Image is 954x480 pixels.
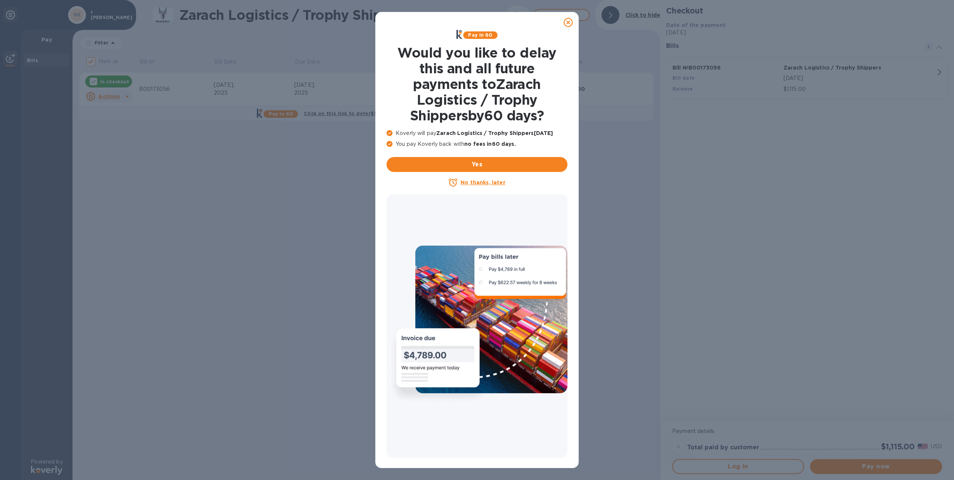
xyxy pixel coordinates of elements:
span: Yes [393,160,561,169]
p: Koverly will pay [387,129,567,137]
p: You pay Koverly back with [387,140,567,148]
h1: Would you like to delay this and all future payments to Zarach Logistics / Trophy Shippers by 60 ... [387,45,567,123]
b: Pay in 60 [468,32,492,38]
u: No thanks, later [461,179,505,185]
b: Zarach Logistics / Trophy Shippers [DATE] [436,130,553,136]
b: no fees in 60 days . [464,141,516,147]
button: Yes [387,157,567,172]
